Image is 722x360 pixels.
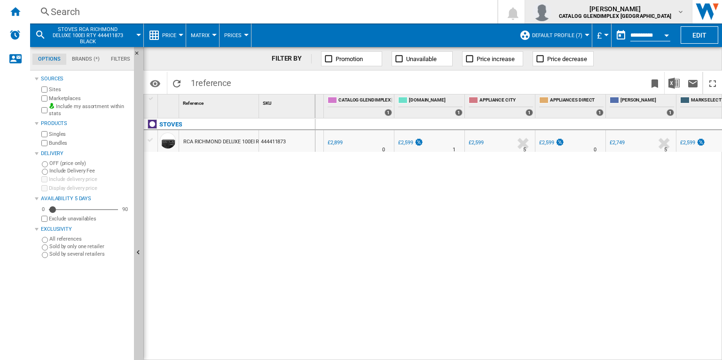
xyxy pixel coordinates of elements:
div: Price [149,23,181,47]
span: Prices [224,32,242,39]
button: Unavailable [392,51,453,66]
md-tab-item: Brands (*) [66,54,105,65]
div: Delivery Time : 0 day [594,145,596,155]
div: 1 offers sold by CATALOG GLENDIMPLEX UK [385,109,392,116]
div: £2,599 [469,140,483,146]
md-tab-item: Options [32,54,66,65]
button: Matrix [191,23,214,47]
img: alerts-logo.svg [9,29,21,40]
label: Singles [49,131,130,138]
span: Default profile (7) [532,32,582,39]
div: Sort None [261,94,315,109]
div: £2,899 [328,140,342,146]
span: Price increase [477,55,515,63]
span: [PERSON_NAME] [559,4,671,14]
div: £2,749 [610,140,624,146]
img: profile.jpg [533,2,551,21]
div: Delivery Time : 5 days [523,145,526,155]
input: Bundles [41,140,47,146]
div: SKU Sort None [261,94,315,109]
span: Promotion [336,55,363,63]
input: Include delivery price [41,176,47,182]
b: CATALOG GLENDIMPLEX [GEOGRAPHIC_DATA] [559,13,671,19]
label: Sites [49,86,130,93]
label: Bundles [49,140,130,147]
div: 1 offers sold by APPLIANCES DIRECT [596,109,604,116]
span: Unavailable [406,55,437,63]
span: CATALOG GLENDIMPLEX [GEOGRAPHIC_DATA] [338,97,392,105]
img: promotionV3.png [696,138,706,146]
div: Reference Sort None [181,94,259,109]
div: APPLIANCE CITY 1 offers sold by APPLIANCE CITY [467,94,535,118]
span: Reference [183,101,204,106]
input: Sold by several retailers [42,252,48,258]
div: £2,599 [538,138,565,148]
span: Price [162,32,176,39]
button: Promotion [321,51,382,66]
input: OFF (price only) [42,161,48,167]
img: promotionV3.png [555,138,565,146]
div: £2,899 [326,138,342,148]
md-tab-item: Filters [105,54,136,65]
button: Bookmark this report [645,72,664,94]
span: APPLIANCES DIRECT [550,97,604,105]
div: Availability 5 Days [41,195,130,203]
img: promotionV3.png [414,138,424,146]
div: [DOMAIN_NAME] 1 offers sold by AO.COM [396,94,464,118]
div: 1 offers sold by AO.COM [455,109,463,116]
input: Include Delivery Fee [42,169,48,175]
button: £ [597,23,606,47]
div: Sources [41,75,130,83]
div: STOVES RCA RICHMOND DELUXE 100EI RTY 444411873 BLACK [35,23,139,47]
div: APPLIANCES DIRECT 1 offers sold by APPLIANCES DIRECT [537,94,605,118]
span: [PERSON_NAME] [620,97,674,105]
span: SKU [263,101,272,106]
div: Click to filter on that brand [159,119,182,130]
button: Download in Excel [665,72,683,94]
input: Marketplaces [41,95,47,102]
button: Options [146,75,165,92]
button: Edit [681,26,718,44]
div: RCA RICHMOND DELUXE 100EI RTY 444411873 BLACK [183,131,309,153]
span: 1 [186,72,236,92]
label: OFF (price only) [49,160,130,167]
label: Include delivery price [49,176,130,183]
div: Delivery Time : 0 day [382,145,385,155]
label: All references [49,235,130,243]
div: CATALOG GLENDIMPLEX [GEOGRAPHIC_DATA] 1 offers sold by CATALOG GLENDIMPLEX UK [326,94,394,118]
span: APPLIANCE CITY [479,97,533,105]
div: Delivery [41,150,130,157]
div: Delivery Time : 1 day [453,145,455,155]
button: Price decrease [533,51,594,66]
label: Include Delivery Fee [49,167,130,174]
img: mysite-bg-18x18.png [49,103,55,109]
img: excel-24x24.png [668,78,680,89]
button: Default profile (7) [532,23,587,47]
label: Display delivery price [49,185,130,192]
div: Delivery Time : 5 days [664,145,667,155]
div: £2,599 [467,138,483,148]
span: Price decrease [547,55,587,63]
button: STOVES RCA RICHMOND DELUXE 100EI RTY 444411873 BLACK [50,23,135,47]
div: Search [51,5,473,18]
div: £2,599 [397,138,424,148]
input: All references [42,237,48,243]
div: Default profile (7) [519,23,587,47]
div: £2,599 [539,140,554,146]
div: 1 offers sold by JOHN LEWIS [667,109,674,116]
div: Sort None [160,94,179,109]
span: Matrix [191,32,210,39]
span: [DOMAIN_NAME] [409,97,463,105]
button: Maximize [703,72,722,94]
button: Open calendar [658,25,675,42]
md-menu: Currency [592,23,612,47]
div: £2,749 [608,138,624,148]
span: £ [597,31,602,40]
button: Prices [224,23,246,47]
button: Price increase [462,51,523,66]
input: Display delivery price [41,185,47,191]
div: 1 offers sold by APPLIANCE CITY [526,109,533,116]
